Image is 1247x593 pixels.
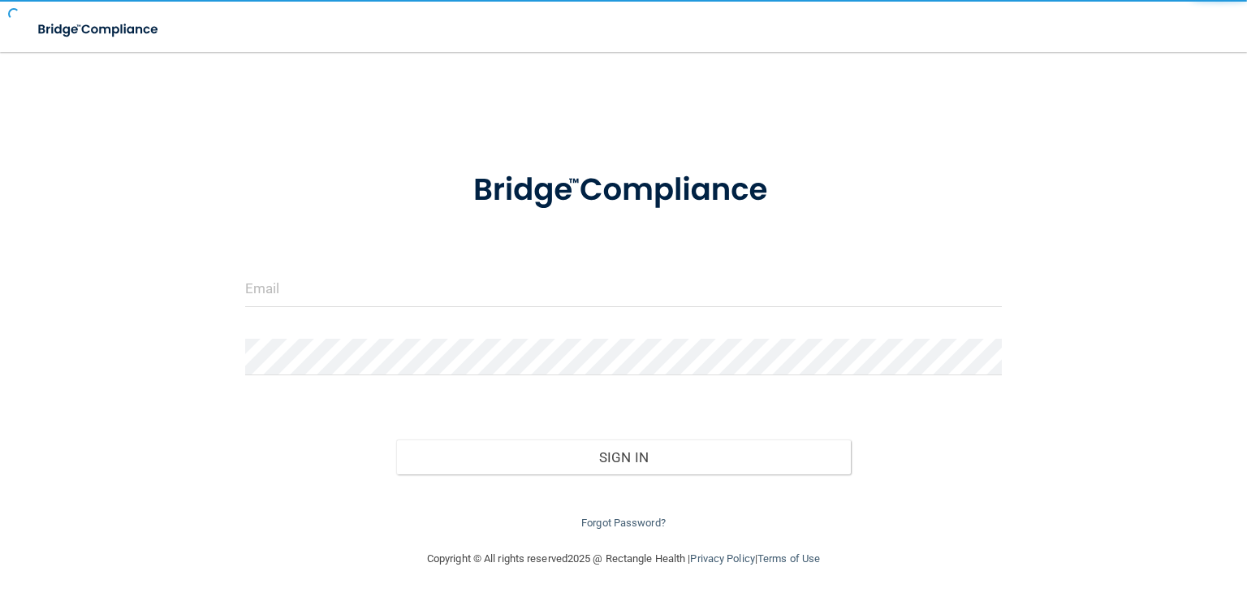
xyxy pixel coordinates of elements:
[581,517,666,529] a: Forgot Password?
[757,552,820,565] a: Terms of Use
[396,439,850,475] button: Sign In
[245,271,1002,307] input: Email
[24,13,174,46] img: bridge_compliance_login_screen.278c3ca4.svg
[441,149,807,232] img: bridge_compliance_login_screen.278c3ca4.svg
[327,533,920,585] div: Copyright © All rights reserved 2025 @ Rectangle Health | |
[690,552,754,565] a: Privacy Policy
